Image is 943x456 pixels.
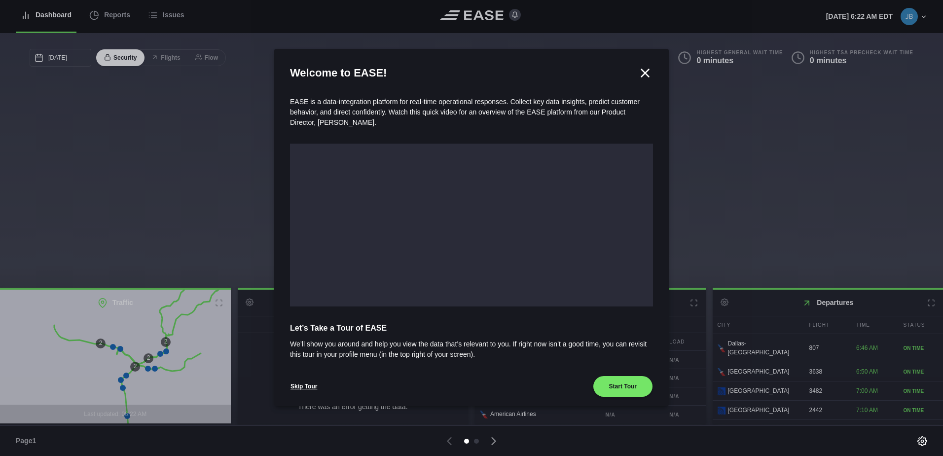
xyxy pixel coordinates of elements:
[290,322,653,334] span: Let’s Take a Tour of EASE
[290,98,640,126] span: EASE is a data-integration platform for real-time operational responses. Collect key data insight...
[290,65,637,81] h2: Welcome to EASE!
[16,436,40,446] span: Page 1
[290,376,318,397] button: Skip Tour
[290,144,653,306] iframe: onboarding
[290,339,653,360] span: We’ll show you around and help you view the data that’s relevant to you. If right now isn’t a goo...
[593,376,653,397] button: Start Tour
